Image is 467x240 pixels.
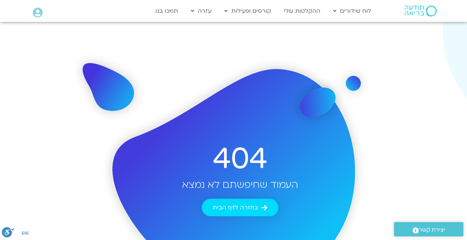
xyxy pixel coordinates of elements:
[221,4,275,18] a: קורסים ופעילות
[329,4,375,18] a: לוח שידורים
[187,4,215,18] a: עזרה
[280,4,324,18] a: ההקלטות שלי
[202,199,278,216] a: בחזרה לדף הבית
[177,178,303,191] h2: העמוד שחיפשתם לא נמצא
[152,4,182,18] a: תמכו בנו
[394,222,463,236] a: יצירת קשר
[405,5,437,16] img: תודעה בריאה
[419,225,445,235] span: יצירת קשר
[177,142,303,177] h2: 404
[213,204,258,211] span: בחזרה לדף הבית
